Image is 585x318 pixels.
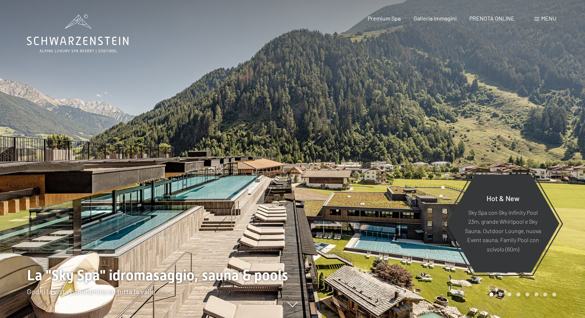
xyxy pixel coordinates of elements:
div: Carousel Page 7 [543,292,547,296]
div: Carousel Page 1 (Current Slide) [489,292,493,296]
a: PRENOTA ONLINE [469,15,515,22]
span: Hot & New [487,194,520,202]
div: Carousel Page 8 [552,292,556,296]
div: Carousel Page 2 [498,292,502,296]
span: Menu [541,15,556,22]
div: Carousel Page 4 [516,292,520,296]
div: Carousel Pagination [487,292,556,296]
a: Galleria immagini [414,15,457,22]
a: Premium Spa [368,15,401,22]
div: Carousel Page 5 [525,292,529,296]
p: Sky Spa con Sky infinity Pool 23m, grande Whirlpool e Sky Sauna, Outdoor Lounge, nuova Event saun... [464,208,542,254]
a: Hot & New Sky Spa con Sky infinity Pool 23m, grande Whirlpool e Sky Sauna, Outdoor Lounge, nuova ... [446,174,560,273]
div: Carousel Page 3 [507,292,511,296]
div: Carousel Page 6 [534,292,538,296]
